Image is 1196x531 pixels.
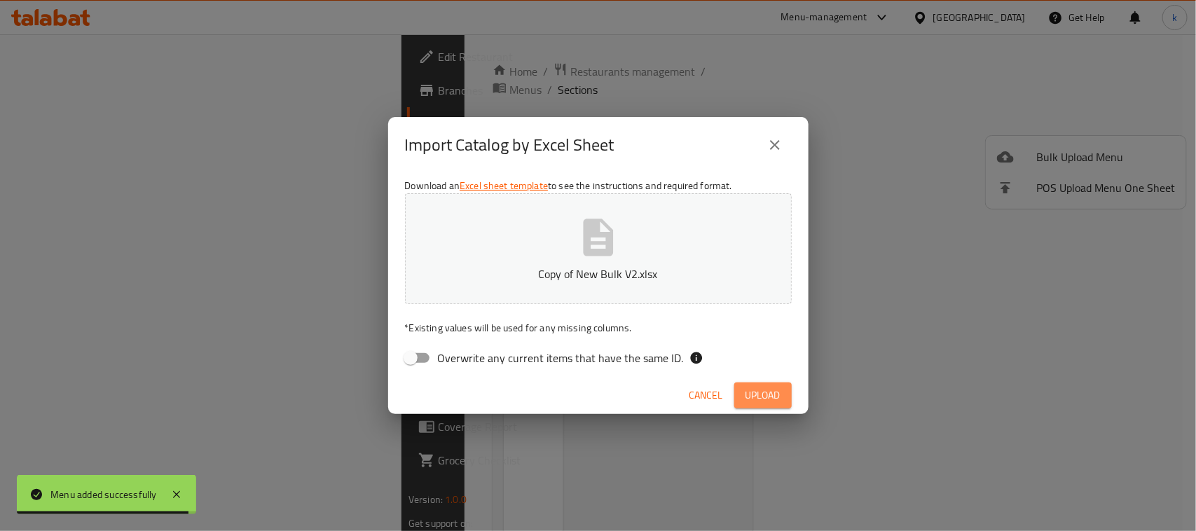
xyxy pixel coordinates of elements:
div: Menu added successfully [50,487,157,502]
span: Upload [745,387,781,404]
span: Overwrite any current items that have the same ID. [438,350,684,366]
svg: If the overwrite option isn't selected, then the items that match an existing ID will be ignored ... [689,351,703,365]
button: close [758,128,792,162]
p: Copy of New Bulk V2.xlsx [427,265,770,282]
a: Excel sheet template [460,177,548,195]
h2: Import Catalog by Excel Sheet [405,134,614,156]
p: Existing values will be used for any missing columns. [405,321,792,335]
button: Upload [734,382,792,408]
button: Cancel [684,382,729,408]
span: Cancel [689,387,723,404]
button: Copy of New Bulk V2.xlsx [405,193,792,304]
div: Download an to see the instructions and required format. [388,173,809,376]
